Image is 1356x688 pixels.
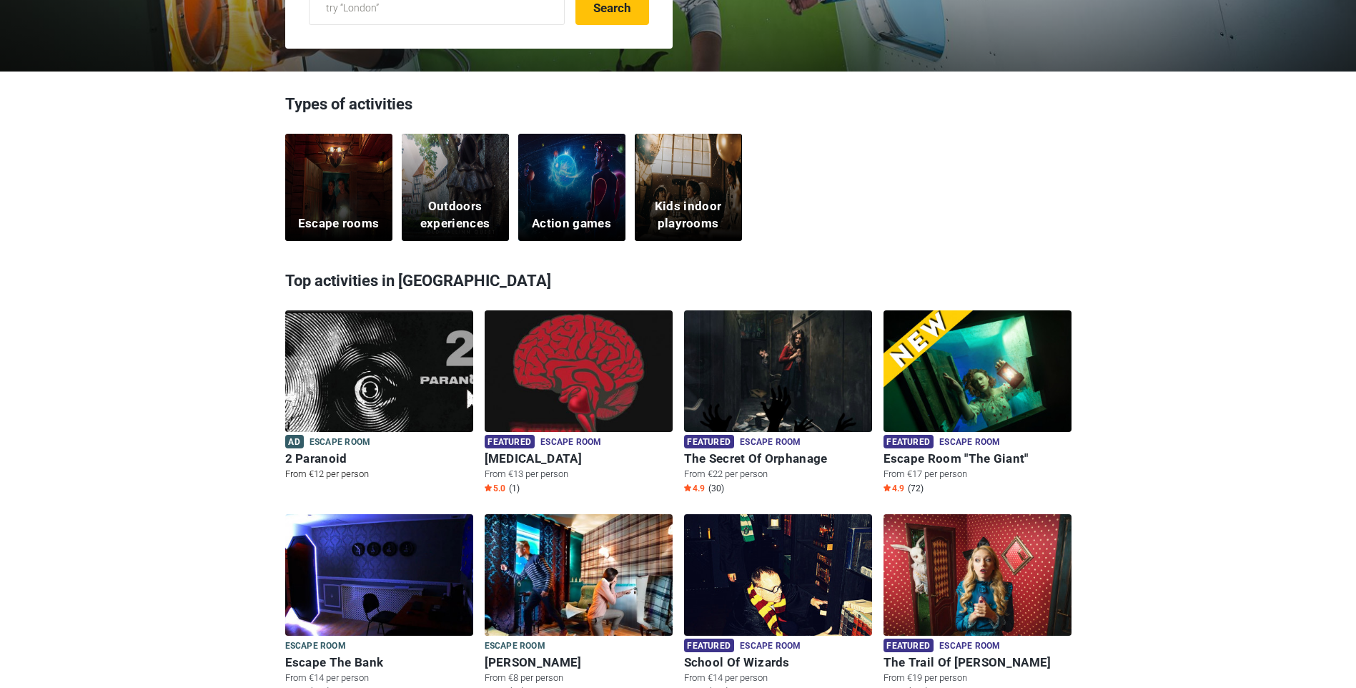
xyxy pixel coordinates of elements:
h6: The Trail Of [PERSON_NAME] [884,655,1072,670]
img: Sherlock Holmes [485,514,673,654]
span: Escape room [310,435,370,451]
h6: Escape Room "The Giant" [884,451,1072,466]
p: From €8 per person [485,672,673,684]
a: Kids indoor playrooms [635,134,742,241]
img: Paranoia [485,310,673,450]
span: Featured [884,639,934,652]
span: Escape room [740,639,801,654]
span: (1) [509,483,520,494]
img: The Trail Of Alice [884,514,1072,654]
h6: School Of Wizards [684,655,872,670]
span: Featured [485,435,535,448]
span: Escape room [939,639,1000,654]
h6: The Secret Of Orphanage [684,451,872,466]
h5: Outdoors experiences [410,198,500,232]
a: Escape rooms [285,134,392,241]
span: Ad [285,435,304,448]
p: From €19 per person [884,672,1072,684]
h5: Kids indoor playrooms [643,198,733,232]
span: 4.9 [884,483,904,494]
span: Escape room [540,435,601,451]
a: Paranoia Featured Escape room [MEDICAL_DATA] From €13 per person Star5.0 (1) [485,310,673,497]
h6: Escape The Bank [285,655,473,670]
img: The Secret Of Orphanage [684,310,872,450]
span: 4.9 [684,483,705,494]
img: Star [684,484,691,491]
span: Featured [684,639,734,652]
a: Outdoors experiences [402,134,509,241]
h3: Top activities in [GEOGRAPHIC_DATA] [285,262,1072,300]
a: The Secret Of Orphanage Featured Escape room The Secret Of Orphanage From €22 per person Star4.9 ... [684,310,872,497]
img: Star [485,484,492,491]
span: Featured [684,435,734,448]
img: 2 Paranoid [285,310,473,450]
h5: Escape rooms [298,215,380,232]
span: Escape room [285,639,346,654]
span: Escape room [740,435,801,451]
h6: [MEDICAL_DATA] [485,451,673,466]
p: From €13 per person [485,468,673,481]
img: School Of Wizards [684,514,872,654]
a: 2 Paranoid Ad Escape room 2 Paranoid From €12 per person [285,310,473,483]
h6: [PERSON_NAME] [485,655,673,670]
h3: Types of activities [285,93,1072,123]
h5: Action games [532,215,611,232]
img: Escape The Bank [285,514,473,654]
img: Escape Room "The Giant" [884,310,1072,450]
img: Star [884,484,891,491]
p: From €14 per person [684,672,872,684]
a: Escape Room "The Giant" Featured Escape room Escape Room "The Giant" From €17 per person Star4.9 ... [884,310,1072,497]
span: Escape room [939,435,1000,451]
p: From €12 per person [285,468,473,481]
span: (30) [708,483,724,494]
span: (72) [908,483,924,494]
span: Escape room [485,639,545,654]
a: Action games [518,134,625,241]
span: Featured [884,435,934,448]
span: 5.0 [485,483,505,494]
h6: 2 Paranoid [285,451,473,466]
p: From €22 per person [684,468,872,481]
p: From €14 per person [285,672,473,684]
p: From €17 per person [884,468,1072,481]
